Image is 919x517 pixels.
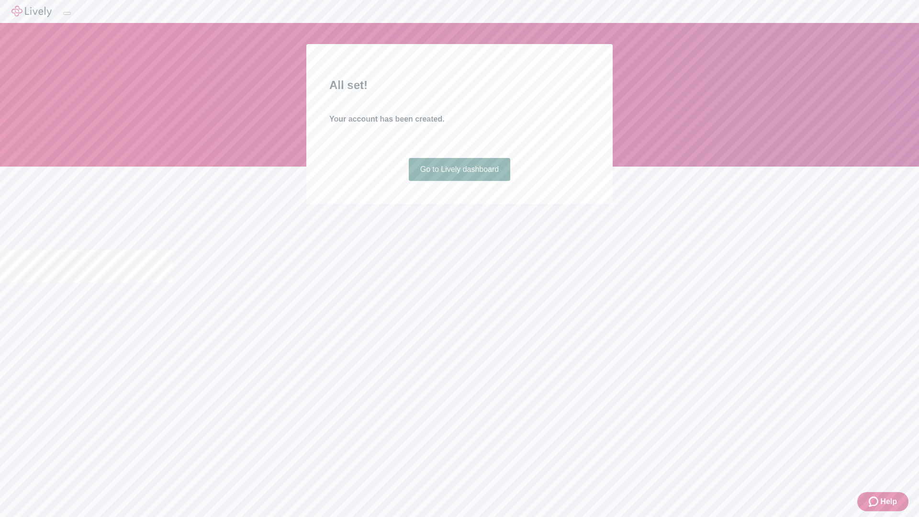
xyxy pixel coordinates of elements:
[880,496,897,507] span: Help
[63,12,71,15] button: Log out
[329,77,590,94] h2: All set!
[329,113,590,125] h4: Your account has been created.
[409,158,511,181] a: Go to Lively dashboard
[857,492,908,511] button: Zendesk support iconHelp
[11,6,52,17] img: Lively
[869,496,880,507] svg: Zendesk support icon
